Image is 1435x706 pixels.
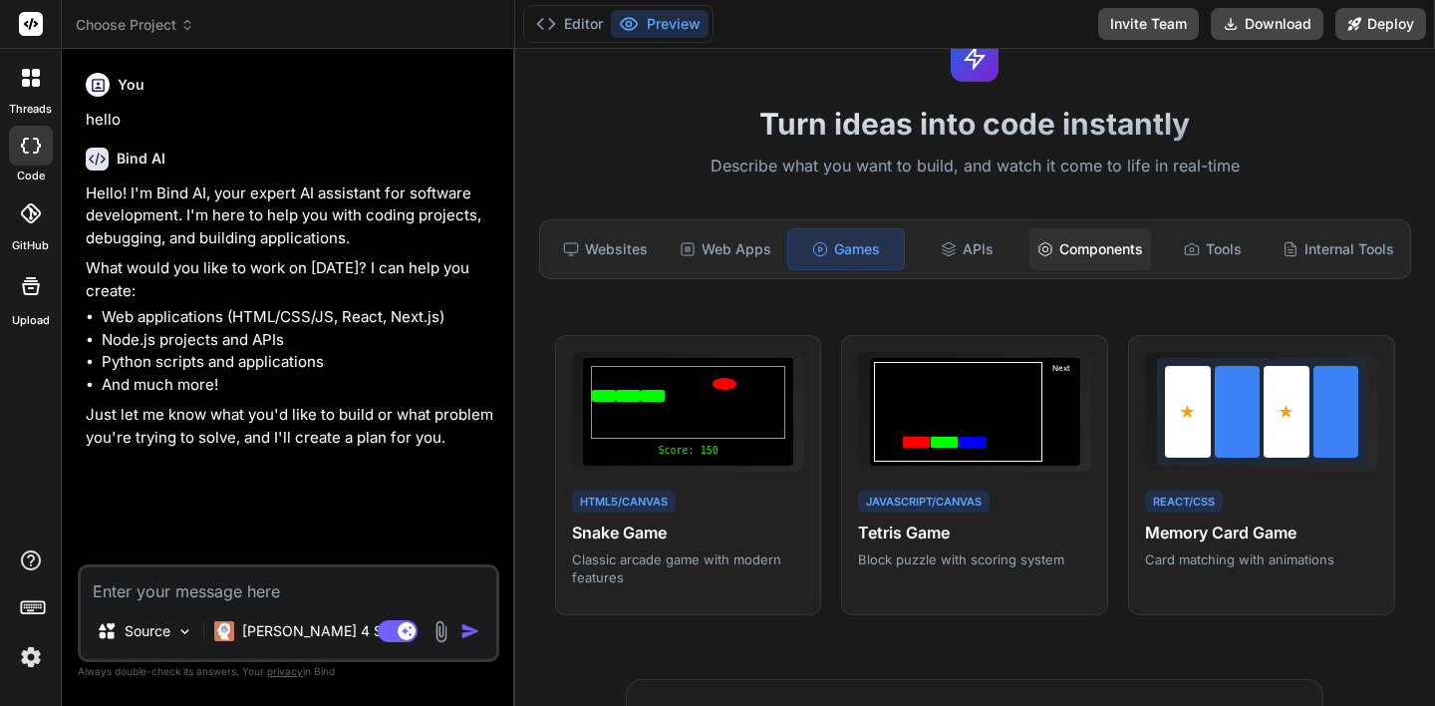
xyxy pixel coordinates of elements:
[1211,8,1323,40] button: Download
[117,149,165,169] h6: Bind AI
[102,374,495,397] li: And much more!
[858,521,1091,544] h4: Tetris Game
[668,228,783,270] div: Web Apps
[909,228,1024,270] div: APIs
[12,237,49,254] label: GitHub
[14,640,48,674] img: settings
[102,351,495,374] li: Python scripts and applications
[858,550,1091,568] p: Block puzzle with scoring system
[527,106,1423,142] h1: Turn ideas into code instantly
[548,228,664,270] div: Websites
[9,101,52,118] label: threads
[125,621,170,641] p: Source
[528,10,611,38] button: Editor
[1029,228,1151,270] div: Components
[86,109,495,132] p: hello
[118,75,144,95] h6: You
[1145,521,1378,544] h4: Memory Card Game
[1335,8,1426,40] button: Deploy
[1098,8,1199,40] button: Invite Team
[858,491,990,514] div: JavaScript/Canvas
[86,182,495,250] p: Hello! I'm Bind AI, your expert AI assistant for software development. I'm here to help you with ...
[12,312,50,329] label: Upload
[17,168,45,184] label: code
[1275,228,1402,270] div: Internal Tools
[214,621,234,641] img: Claude 4 Sonnet
[176,623,193,640] img: Pick Models
[242,621,391,641] p: [PERSON_NAME] 4 S..
[86,257,495,302] p: What would you like to work on [DATE]? I can help you create:
[267,665,303,677] span: privacy
[460,621,480,641] img: icon
[527,154,1423,179] p: Describe what you want to build, and watch it come to life in real-time
[572,521,805,544] h4: Snake Game
[430,620,452,643] img: attachment
[1155,228,1271,270] div: Tools
[572,491,676,514] div: HTML5/Canvas
[102,306,495,329] li: Web applications (HTML/CSS/JS, React, Next.js)
[1145,491,1223,514] div: React/CSS
[1046,362,1076,462] div: Next
[102,329,495,352] li: Node.js projects and APIs
[86,404,495,449] p: Just let me know what you'd like to build or what problem you're trying to solve, and I'll create...
[78,662,499,681] p: Always double-check its answers. Your in Bind
[572,550,805,586] p: Classic arcade game with modern features
[1145,550,1378,568] p: Card matching with animations
[76,15,194,35] span: Choose Project
[591,443,784,458] div: Score: 150
[611,10,709,38] button: Preview
[787,228,905,270] div: Games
